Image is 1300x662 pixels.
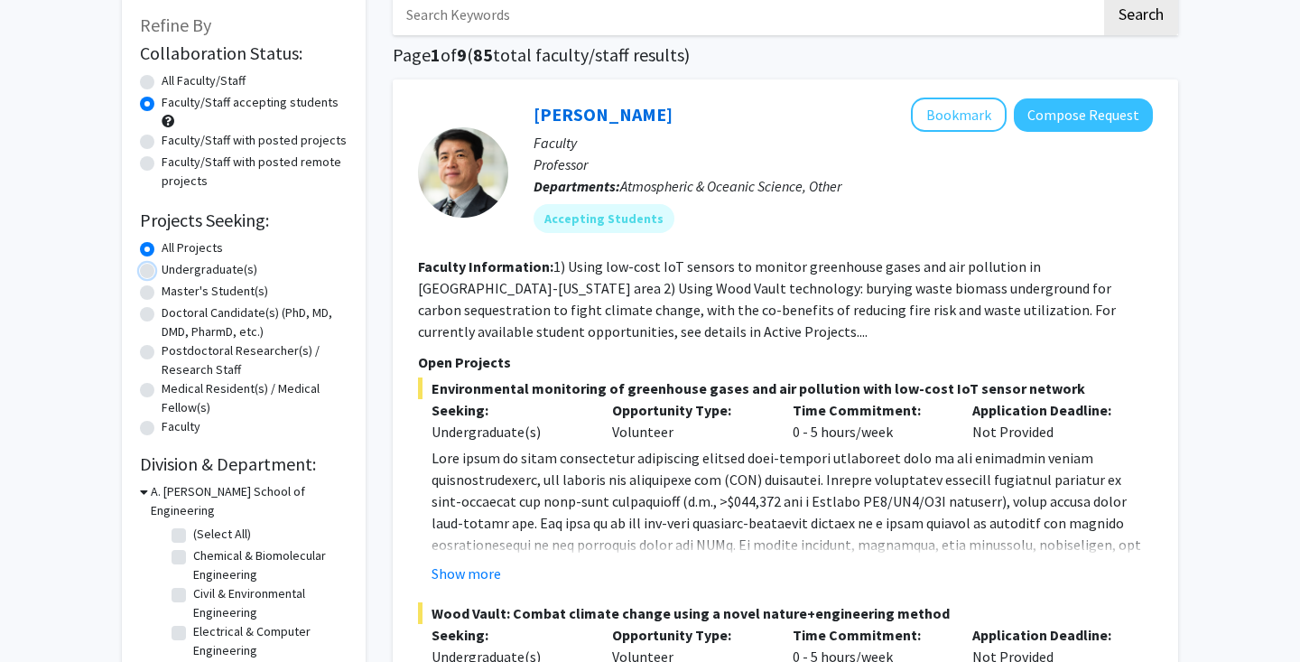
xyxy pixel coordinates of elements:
[193,622,343,660] label: Electrical & Computer Engineering
[193,546,343,584] label: Chemical & Biomolecular Engineering
[140,453,348,475] h2: Division & Department:
[162,131,347,150] label: Faculty/Staff with posted projects
[793,624,946,646] p: Time Commitment:
[457,43,467,66] span: 9
[534,204,674,233] mat-chip: Accepting Students
[612,624,766,646] p: Opportunity Type:
[151,482,348,520] h3: A. [PERSON_NAME] School of Engineering
[162,153,348,191] label: Faculty/Staff with posted remote projects
[432,624,585,646] p: Seeking:
[418,378,1153,399] span: Environmental monitoring of greenhouse gases and air pollution with low-cost IoT sensor network
[911,98,1007,132] button: Add Ning Zeng to Bookmarks
[599,399,779,443] div: Volunteer
[959,399,1139,443] div: Not Provided
[162,303,348,341] label: Doctoral Candidate(s) (PhD, MD, DMD, PharmD, etc.)
[418,257,1116,340] fg-read-more: 1) Using low-cost IoT sensors to monitor greenhouse gases and air pollution in [GEOGRAPHIC_DATA]-...
[534,177,620,195] b: Departments:
[14,581,77,648] iframe: Chat
[193,525,251,544] label: (Select All)
[432,563,501,584] button: Show more
[418,351,1153,373] p: Open Projects
[612,399,766,421] p: Opportunity Type:
[193,584,343,622] label: Civil & Environmental Engineering
[534,132,1153,154] p: Faculty
[432,421,585,443] div: Undergraduate(s)
[393,44,1178,66] h1: Page of ( total faculty/staff results)
[620,177,841,195] span: Atmospheric & Oceanic Science, Other
[473,43,493,66] span: 85
[418,602,1153,624] span: Wood Vault: Combat climate change using a novel nature+engineering method
[162,260,257,279] label: Undergraduate(s)
[1014,98,1153,132] button: Compose Request to Ning Zeng
[162,341,348,379] label: Postdoctoral Researcher(s) / Research Staff
[162,93,339,112] label: Faculty/Staff accepting students
[779,399,960,443] div: 0 - 5 hours/week
[418,257,553,275] b: Faculty Information:
[162,379,348,417] label: Medical Resident(s) / Medical Fellow(s)
[162,417,200,436] label: Faculty
[432,399,585,421] p: Seeking:
[534,103,673,126] a: [PERSON_NAME]
[793,399,946,421] p: Time Commitment:
[140,14,211,36] span: Refine By
[431,43,441,66] span: 1
[140,210,348,231] h2: Projects Seeking:
[162,238,223,257] label: All Projects
[140,42,348,64] h2: Collaboration Status:
[534,154,1153,175] p: Professor
[972,399,1126,421] p: Application Deadline:
[972,624,1126,646] p: Application Deadline:
[162,282,268,301] label: Master's Student(s)
[162,71,246,90] label: All Faculty/Staff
